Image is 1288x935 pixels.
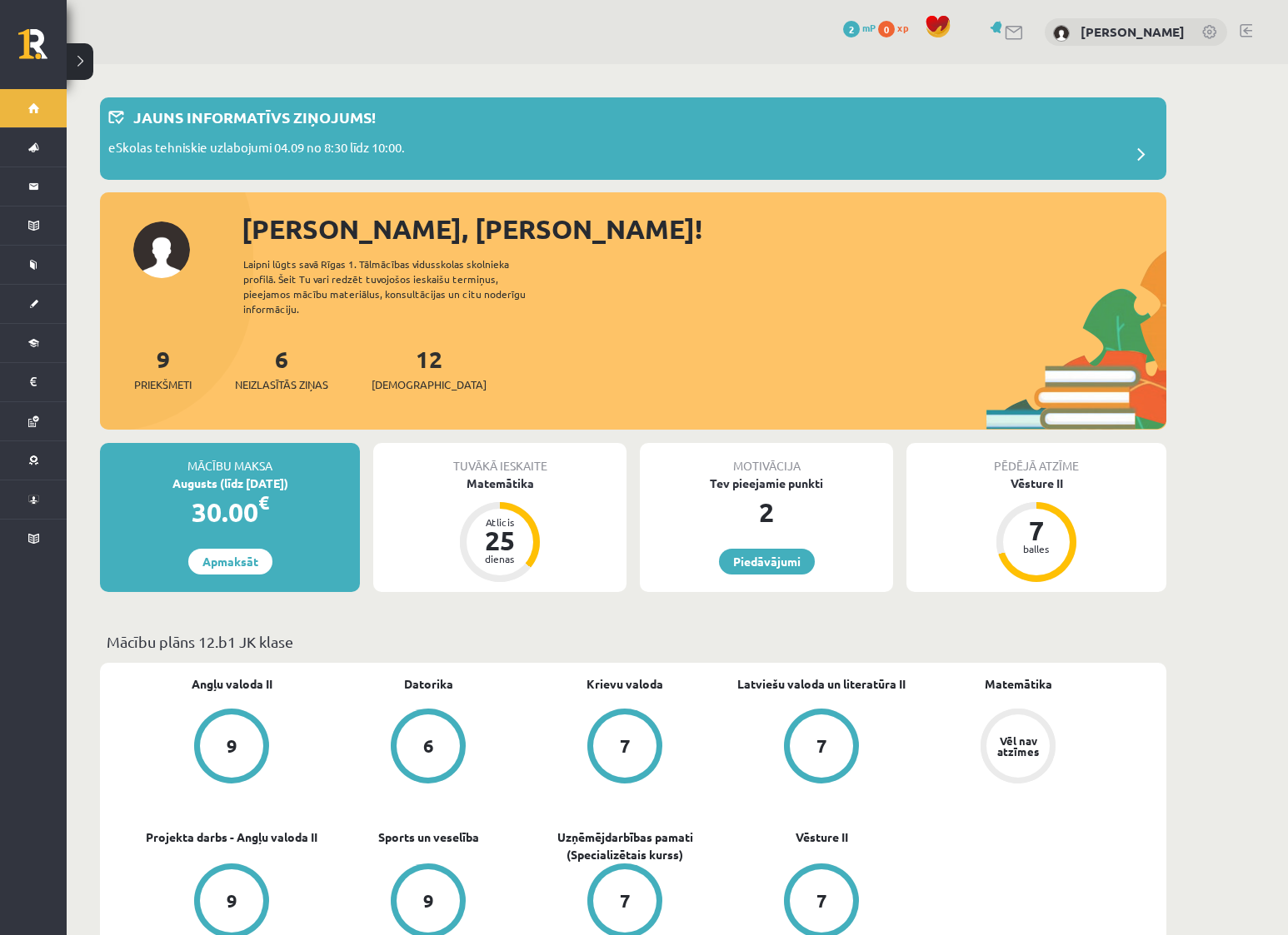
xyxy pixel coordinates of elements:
[235,376,328,393] span: Neizlasītās ziņas
[897,21,908,34] span: xp
[192,675,272,693] a: Angļu valoda II
[100,492,360,532] div: 30.00
[816,737,827,755] div: 7
[1011,517,1061,544] div: 7
[146,828,317,846] a: Projekta darbs - Angļu valoda II
[235,344,328,393] a: 6Neizlasītās ziņas
[373,475,627,492] div: Matemātika
[906,475,1166,492] div: Vēsture II
[108,106,1158,172] a: Jauns informatīvs ziņojums! eSkolas tehniskie uzlabojumi 04.09 no 8:30 līdz 10:00.
[18,29,67,71] a: Rīgas 1. Tālmācības vidusskola
[372,376,487,393] span: [DEMOGRAPHIC_DATA]
[373,475,627,584] a: Matemātika Atlicis 25 dienas
[723,709,920,787] a: 7
[227,892,237,910] div: 9
[227,737,237,755] div: 9
[475,554,525,564] div: dienas
[640,475,893,492] div: Tev pieejamie punkti
[404,675,453,693] a: Datorika
[796,828,848,846] a: Vēsture II
[243,256,555,316] div: Laipni lūgts savā Rīgas 1. Tālmācības vidusskolas skolnieka profilā. Šeit Tu vari redzēt tuvojošo...
[920,709,1116,787] a: Vēl nav atzīmes
[878,21,916,34] a: 0 xp
[423,737,434,755] div: 6
[862,21,876,34] span: mP
[134,344,192,393] a: 9Priekšmeti
[737,675,906,693] a: Latviešu valoda un literatūra II
[133,709,330,787] a: 9
[640,443,893,475] div: Motivācija
[475,527,525,554] div: 25
[1081,23,1185,40] a: [PERSON_NAME]
[906,475,1166,584] a: Vēsture II 7 balles
[527,828,723,863] a: Uzņēmējdarbības pamati (Specializētais kurss)
[587,675,663,693] a: Krievu valoda
[1011,544,1061,554] div: balles
[133,106,376,128] p: Jauns informatīvs ziņojums!
[134,376,192,393] span: Priekšmeti
[372,344,487,393] a: 12[DEMOGRAPHIC_DATA]
[878,21,895,37] span: 0
[373,443,627,475] div: Tuvākā ieskaite
[107,630,1160,653] p: Mācību plāns 12.b1 JK klase
[719,549,815,574] a: Piedāvājumi
[527,709,723,787] a: 7
[100,475,360,492] div: Augusts (līdz [DATE])
[995,735,1041,757] div: Vēl nav atzīmes
[330,709,527,787] a: 6
[816,892,827,910] div: 7
[378,828,479,846] a: Sports un veselība
[620,892,631,910] div: 7
[906,443,1166,475] div: Pēdējā atzīme
[108,138,405,162] p: eSkolas tehniskie uzlabojumi 04.09 no 8:30 līdz 10:00.
[242,209,1166,249] div: [PERSON_NAME], [PERSON_NAME]!
[620,737,631,755] div: 7
[985,675,1052,693] a: Matemātika
[423,892,434,910] div: 9
[843,21,876,34] a: 2 mP
[843,21,860,37] span: 2
[188,549,272,574] a: Apmaksāt
[100,443,360,475] div: Mācību maksa
[258,490,269,515] span: €
[640,492,893,532] div: 2
[1053,25,1070,42] img: Nikoletta Gruzdiņa
[475,517,525,527] div: Atlicis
